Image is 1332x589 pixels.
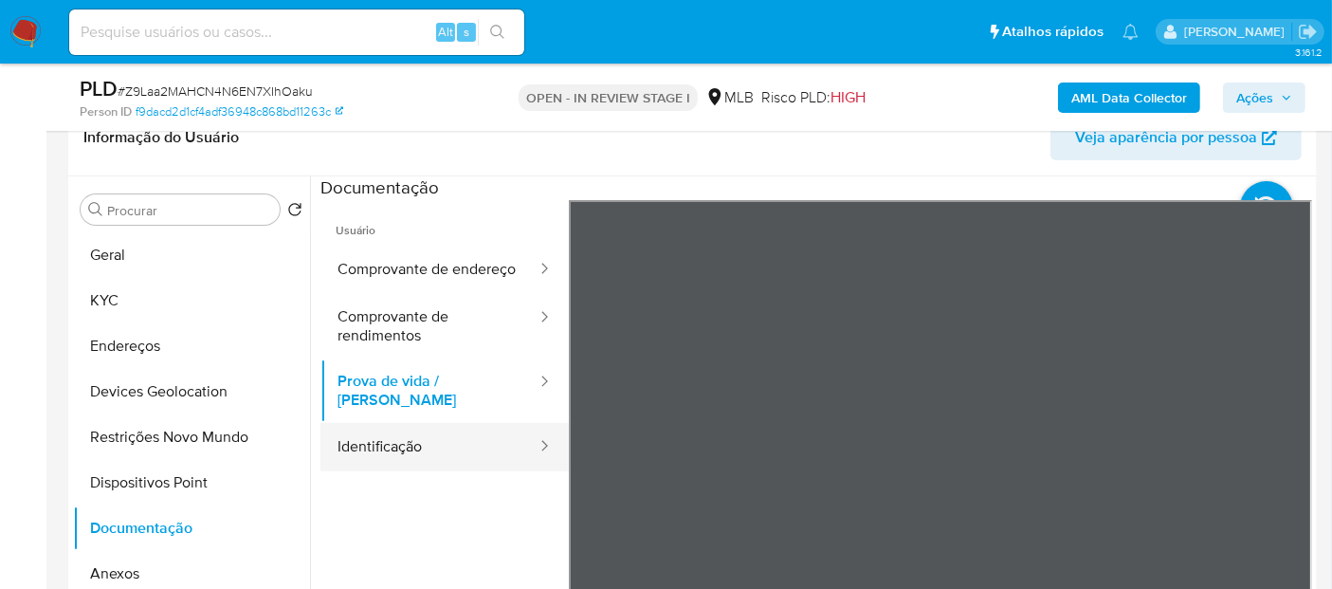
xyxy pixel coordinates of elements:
[118,82,313,101] span: # Z9Laa2MAHCN4N6EN7XIhOaku
[761,87,866,108] span: Risco PLD:
[1050,115,1302,160] button: Veja aparência por pessoa
[107,202,272,219] input: Procurar
[287,202,302,223] button: Retornar ao pedido padrão
[88,202,103,217] button: Procurar
[1184,23,1291,41] p: leticia.siqueira@mercadolivre.com
[1122,24,1139,40] a: Notificações
[1223,83,1305,113] button: Ações
[73,506,310,551] button: Documentação
[1071,83,1187,113] b: AML Data Collector
[1295,45,1323,60] span: 3.161.2
[73,414,310,460] button: Restrições Novo Mundo
[464,23,469,41] span: s
[705,87,754,108] div: MLB
[80,103,132,120] b: Person ID
[1236,83,1273,113] span: Ações
[73,278,310,323] button: KYC
[1058,83,1200,113] button: AML Data Collector
[136,103,343,120] a: f9dacd2d1cf4adf36948c868bd11263c
[1298,22,1318,42] a: Sair
[69,20,524,45] input: Pesquise usuários ou casos...
[478,19,517,46] button: search-icon
[1075,115,1257,160] span: Veja aparência por pessoa
[438,23,453,41] span: Alt
[80,73,118,103] b: PLD
[1002,22,1104,42] span: Atalhos rápidos
[73,232,310,278] button: Geral
[73,460,310,506] button: Dispositivos Point
[830,86,866,108] span: HIGH
[73,369,310,414] button: Devices Geolocation
[83,128,239,147] h1: Informação do Usuário
[73,323,310,369] button: Endereços
[519,84,698,111] p: OPEN - IN REVIEW STAGE I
